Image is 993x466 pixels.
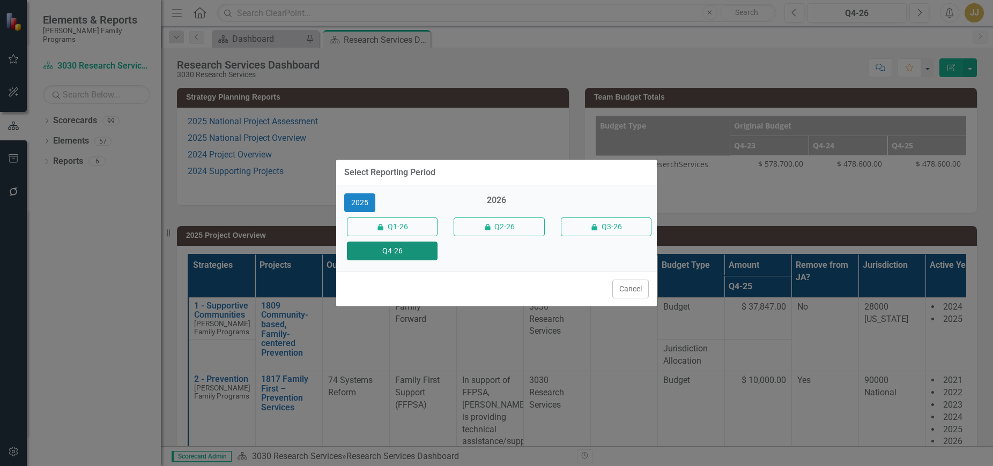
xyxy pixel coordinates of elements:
div: Select Reporting Period [344,168,435,177]
button: 2025 [344,193,375,212]
button: Q3-26 [561,217,651,236]
button: Q4-26 [347,242,438,260]
button: Cancel [612,280,649,298]
button: Q2-26 [454,217,544,236]
button: Q1-26 [347,217,438,236]
div: 2026 [451,194,542,212]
